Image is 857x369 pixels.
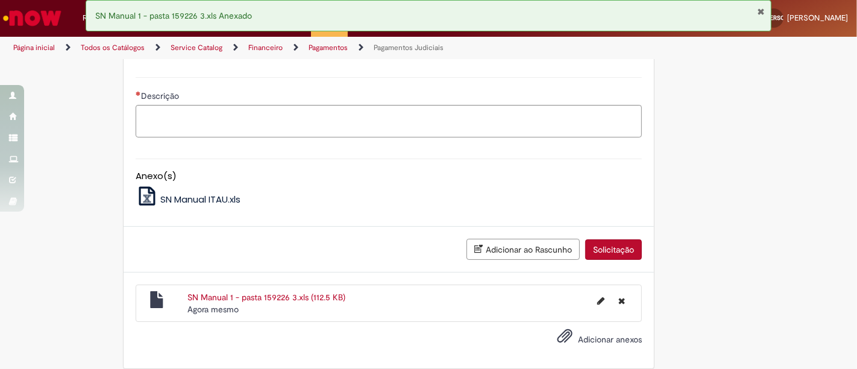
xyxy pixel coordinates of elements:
button: Excluir SN Manual 1 - pasta 159226 3.xls [611,291,632,311]
span: Requisições [83,12,125,24]
button: Solicitação [585,239,642,260]
a: Service Catalog [171,43,222,52]
a: SN Manual ITAU.xls [136,193,241,206]
span: SN Manual ITAU.xls [160,193,240,206]
a: SN Manual 1 - pasta 159226 3.xls (112.5 KB) [187,292,345,303]
a: Página inicial [13,43,55,52]
time: 29/09/2025 14:10:09 [187,304,239,315]
span: Agora mesmo [187,304,239,315]
img: ServiceNow [1,6,63,30]
button: Adicionar ao Rascunho [466,239,580,260]
span: Descrição [141,90,181,101]
a: Financeiro [248,43,283,52]
a: Todos os Catálogos [81,43,145,52]
span: SN Manual 1 - pasta 159226 3.xls Anexado [95,10,252,21]
h5: Anexo(s) [136,171,642,181]
button: Fechar Notificação [757,7,765,16]
span: Necessários [136,91,141,96]
span: Adicionar anexos [578,334,642,345]
span: [PERSON_NAME] [787,13,848,23]
ul: Trilhas de página [9,37,562,59]
textarea: Descrição [136,105,642,137]
a: Pagamentos Judiciais [374,43,444,52]
a: Pagamentos [309,43,348,52]
button: Editar nome de arquivo SN Manual 1 - pasta 159226 3.xls [590,291,612,311]
button: Adicionar anexos [554,325,576,353]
